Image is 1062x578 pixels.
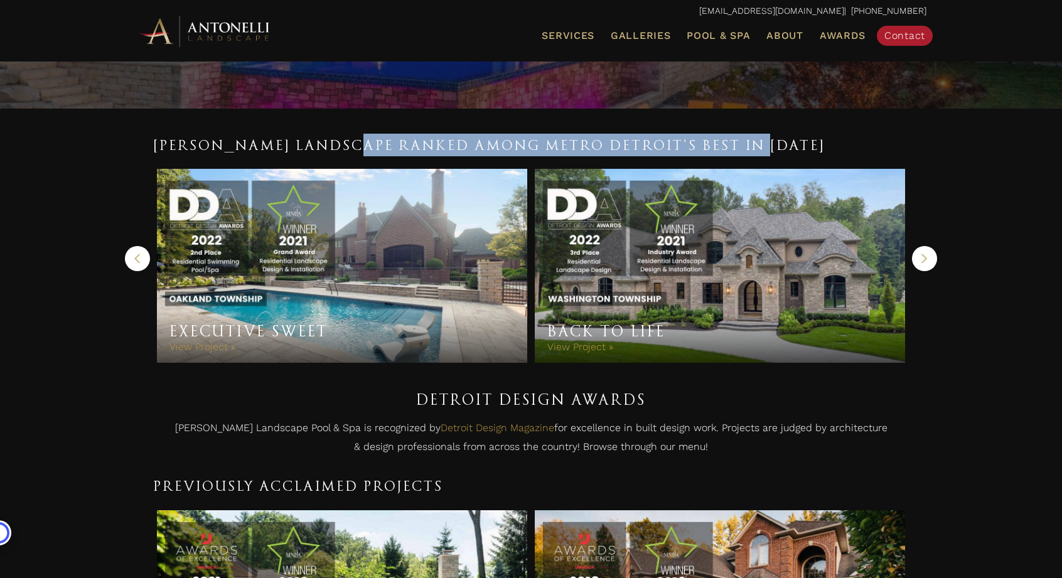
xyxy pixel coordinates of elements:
[153,478,443,494] span: Previously Acclaimed Projects
[815,28,871,44] a: Awards
[441,422,554,434] a: Detroit Design Magazine
[699,6,844,16] a: [EMAIL_ADDRESS][DOMAIN_NAME]
[820,29,866,41] span: Awards
[687,29,750,41] span: Pool & Spa
[611,29,670,41] span: Galleries
[606,28,675,44] a: Galleries
[537,28,599,44] a: Services
[682,28,755,44] a: Pool & Spa
[547,341,613,353] a: View Project »
[531,169,909,363] div: Item 2 of 5
[136,14,274,48] img: Antonelli Horizontal Logo
[542,31,594,41] span: Services
[877,26,933,46] a: Contact
[169,341,235,353] a: View Project »
[761,28,808,44] a: About
[136,3,926,19] p: | [PHONE_NUMBER]
[153,388,909,412] h3: Detroit Design Awards
[766,31,803,41] span: About
[153,137,825,153] span: [PERSON_NAME] Landscape Ranked Among Metro Detroit's Best in [DATE]
[884,29,925,41] span: Contact
[547,323,665,340] a: Back to Life
[153,419,909,462] p: [PERSON_NAME] Landscape Pool & Spa is recognized by for excellence in built design work. Projects...
[169,323,328,340] a: Executive Sweet
[153,169,531,363] div: Item 1 of 5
